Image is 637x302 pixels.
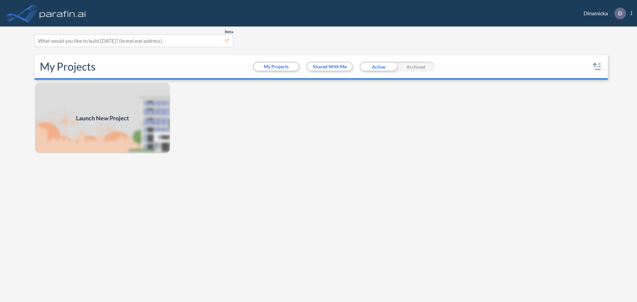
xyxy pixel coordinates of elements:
[360,62,397,72] div: Active
[574,8,632,19] div: Dinamicka
[76,114,129,123] span: Launch New Project
[592,61,602,72] button: sort
[254,63,299,71] button: My Projects
[225,29,233,34] span: Beta
[307,63,352,71] button: Shared With Me
[40,60,96,73] h2: My Projects
[35,82,171,154] img: add
[38,7,87,20] img: logo
[618,10,622,16] p: D
[397,62,435,72] div: Archived
[35,82,171,154] a: Launch New Project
